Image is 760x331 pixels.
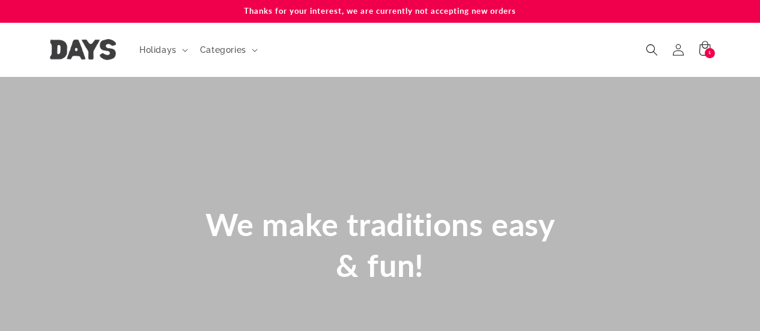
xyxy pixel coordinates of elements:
span: 1 [708,48,711,58]
span: Categories [200,44,246,55]
span: We make traditions easy & fun! [205,205,555,284]
summary: Holidays [132,37,193,62]
img: Days United [50,39,116,60]
summary: Categories [193,37,263,62]
span: Holidays [139,44,177,55]
summary: Search [639,37,665,63]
